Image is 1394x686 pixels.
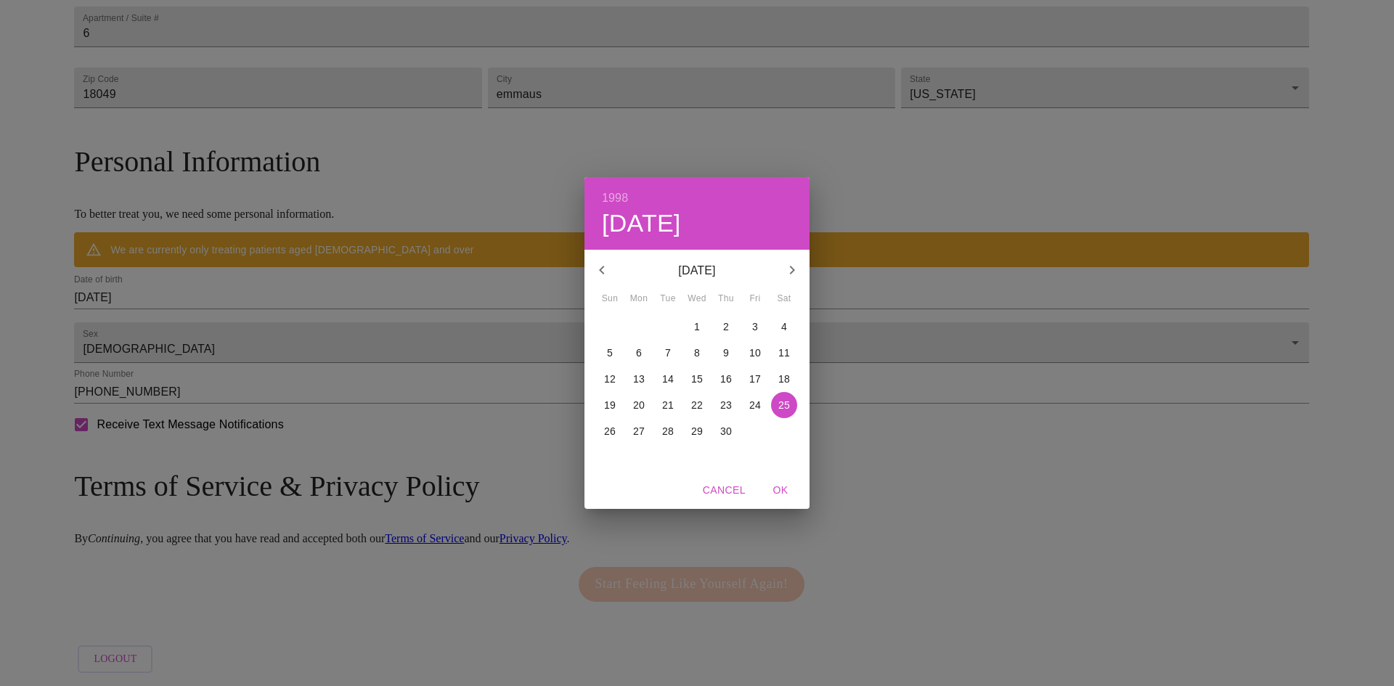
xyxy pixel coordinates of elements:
button: 4 [771,314,797,340]
p: 11 [778,346,790,360]
button: 14 [655,366,681,392]
button: 19 [597,392,623,418]
button: 18 [771,366,797,392]
button: 3 [742,314,768,340]
p: 18 [778,372,790,386]
span: Sun [597,292,623,306]
p: 29 [691,424,703,438]
p: 1 [694,319,700,334]
span: Fri [742,292,768,306]
button: 6 [626,340,652,366]
p: 21 [662,398,674,412]
button: 27 [626,418,652,444]
button: 21 [655,392,681,418]
p: 4 [781,319,787,334]
button: 8 [684,340,710,366]
button: 7 [655,340,681,366]
button: 24 [742,392,768,418]
p: 5 [607,346,613,360]
button: [DATE] [602,208,681,239]
p: 10 [749,346,761,360]
span: Sat [771,292,797,306]
button: OK [757,477,804,504]
p: 15 [691,372,703,386]
button: 29 [684,418,710,444]
button: 25 [771,392,797,418]
button: 17 [742,366,768,392]
p: 13 [633,372,645,386]
p: 12 [604,372,616,386]
span: Mon [626,292,652,306]
button: 5 [597,340,623,366]
p: 24 [749,398,761,412]
p: 17 [749,372,761,386]
span: Wed [684,292,710,306]
button: 26 [597,418,623,444]
button: 13 [626,366,652,392]
p: 8 [694,346,700,360]
p: 28 [662,424,674,438]
button: 10 [742,340,768,366]
button: 11 [771,340,797,366]
button: 12 [597,366,623,392]
p: [DATE] [619,262,775,279]
button: 2 [713,314,739,340]
button: 28 [655,418,681,444]
span: OK [763,481,798,499]
p: 3 [752,319,758,334]
button: 16 [713,366,739,392]
p: 9 [723,346,729,360]
button: 20 [626,392,652,418]
button: 15 [684,366,710,392]
p: 19 [604,398,616,412]
p: 6 [636,346,642,360]
button: 9 [713,340,739,366]
p: 2 [723,319,729,334]
p: 25 [778,398,790,412]
p: 14 [662,372,674,386]
p: 27 [633,424,645,438]
button: 1 [684,314,710,340]
span: Thu [713,292,739,306]
button: 22 [684,392,710,418]
button: 23 [713,392,739,418]
p: 30 [720,424,732,438]
span: Tue [655,292,681,306]
button: 1998 [602,188,628,208]
p: 23 [720,398,732,412]
p: 7 [665,346,671,360]
span: Cancel [703,481,746,499]
p: 16 [720,372,732,386]
p: 26 [604,424,616,438]
p: 22 [691,398,703,412]
button: Cancel [697,477,751,504]
p: 20 [633,398,645,412]
button: 30 [713,418,739,444]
